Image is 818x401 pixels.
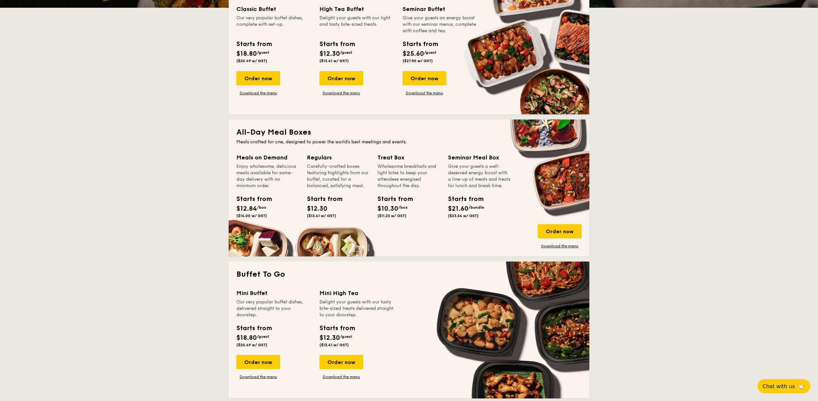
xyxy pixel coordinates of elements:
[377,205,398,213] span: $10.30
[236,153,299,162] div: Meals on Demand
[403,59,433,63] span: ($27.90 w/ GST)
[448,214,479,218] span: ($23.54 w/ GST)
[469,205,484,210] span: /bundle
[424,50,436,55] span: /guest
[236,355,280,369] div: Order now
[319,91,363,96] a: Download the menu
[448,205,469,213] span: $21.60
[319,71,363,85] div: Order now
[538,224,582,238] div: Order now
[236,289,312,298] div: Mini Buffet
[257,50,269,55] span: /guest
[797,383,805,390] span: 🦙
[403,91,446,96] a: Download the menu
[257,334,269,339] span: /guest
[236,205,257,213] span: $12.84
[377,194,406,204] div: Starts from
[236,163,299,189] div: Enjoy wholesome, delicious meals available for same-day delivery with no minimum order.
[236,71,280,85] div: Order now
[236,50,257,58] span: $18.80
[236,299,312,318] div: Our very popular buffet dishes, delivered straight to your doorstep.
[377,153,440,162] div: Treat Box
[319,299,395,318] div: Delight your guests with our tasty bite-sized treats delivered straight to your doorstep.
[236,59,267,63] span: ($20.49 w/ GST)
[319,39,355,49] div: Starts from
[319,15,395,34] div: Delight your guests with our light and tasty bite-sized treats.
[307,163,370,189] div: Carefully-crafted boxes featuring highlights from our buffet, curated for a balanced, satisfying ...
[398,205,408,210] span: /box
[236,374,280,379] a: Download the menu
[236,334,257,342] span: $18.80
[307,214,336,218] span: ($13.41 w/ GST)
[236,5,312,14] div: Classic Buffet
[319,50,340,58] span: $12.30
[236,269,582,280] h2: Buffet To Go
[236,127,582,138] h2: All-Day Meal Boxes
[319,343,349,347] span: ($13.41 w/ GST)
[448,153,511,162] div: Seminar Meal Box
[319,374,363,379] a: Download the menu
[763,383,795,389] span: Chat with us
[319,334,340,342] span: $12.30
[403,5,478,14] div: Seminar Buffet
[236,323,271,333] div: Starts from
[319,355,363,369] div: Order now
[236,194,265,204] div: Starts from
[236,343,267,347] span: ($20.49 w/ GST)
[340,50,352,55] span: /guest
[236,39,271,49] div: Starts from
[257,205,266,210] span: /box
[307,153,370,162] div: Regulars
[236,15,312,34] div: Our very popular buffet dishes, complete with set-up.
[538,243,582,249] a: Download the menu
[236,139,582,145] div: Meals crafted for one, designed to power the world's best meetings and events.
[319,289,395,298] div: Mini High Tea
[236,91,280,96] a: Download the menu
[236,214,267,218] span: ($14.00 w/ GST)
[377,214,406,218] span: ($11.23 w/ GST)
[403,15,478,34] div: Give your guests an energy boost with our seminar menus, complete with coffee and tea.
[448,163,511,189] div: Give your guests a well-deserved energy boost with a line-up of meals and treats for lunch and br...
[403,71,446,85] div: Order now
[307,205,328,213] span: $12.30
[340,334,352,339] span: /guest
[319,323,355,333] div: Starts from
[403,50,424,58] span: $25.60
[377,163,440,189] div: Wholesome breakfasts and light bites to keep your attendees energised throughout the day.
[319,5,395,14] div: High Tea Buffet
[307,194,336,204] div: Starts from
[403,39,438,49] div: Starts from
[448,194,477,204] div: Starts from
[757,379,810,393] button: Chat with us🦙
[319,59,349,63] span: ($13.41 w/ GST)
